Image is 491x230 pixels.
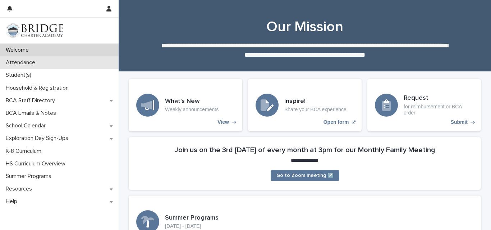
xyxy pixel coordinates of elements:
h3: Inspire! [284,98,347,105]
h3: Summer Programs [165,214,219,222]
p: BCA Staff Directory [3,97,61,104]
a: Open form [248,79,362,131]
h3: Request [404,94,473,102]
h1: Our Mission [129,18,481,36]
p: BCA Emails & Notes [3,110,62,117]
p: K-8 Curriculum [3,148,47,155]
h2: Join us on the 3rd [DATE] of every month at 3pm for our Monthly Family Meeting [175,146,435,154]
p: Household & Registration [3,85,74,91]
h3: What's New [165,98,219,105]
p: Help [3,198,23,205]
a: Go to Zoom meeting ↗️ [271,170,339,181]
p: Weekly announcements [165,107,219,113]
p: Submit [451,119,468,125]
a: View [129,79,242,131]
p: Open form [323,119,349,125]
p: Welcome [3,47,35,53]
p: Resources [3,186,38,192]
a: Submit [367,79,481,131]
p: Share your BCA experience [284,107,347,113]
span: Go to Zoom meeting ↗️ [276,173,334,178]
p: Student(s) [3,72,37,79]
p: [DATE] - [DATE] [165,223,219,229]
p: HS Curriculum Overview [3,160,71,167]
img: V1C1m3IdTEidaUdm9Hs0 [6,23,63,38]
p: Exploration Day Sign-Ups [3,135,74,142]
p: View [217,119,229,125]
p: for reimbursement or BCA order [404,104,473,116]
p: School Calendar [3,122,51,129]
p: Attendance [3,59,41,66]
p: Summer Programs [3,173,57,180]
